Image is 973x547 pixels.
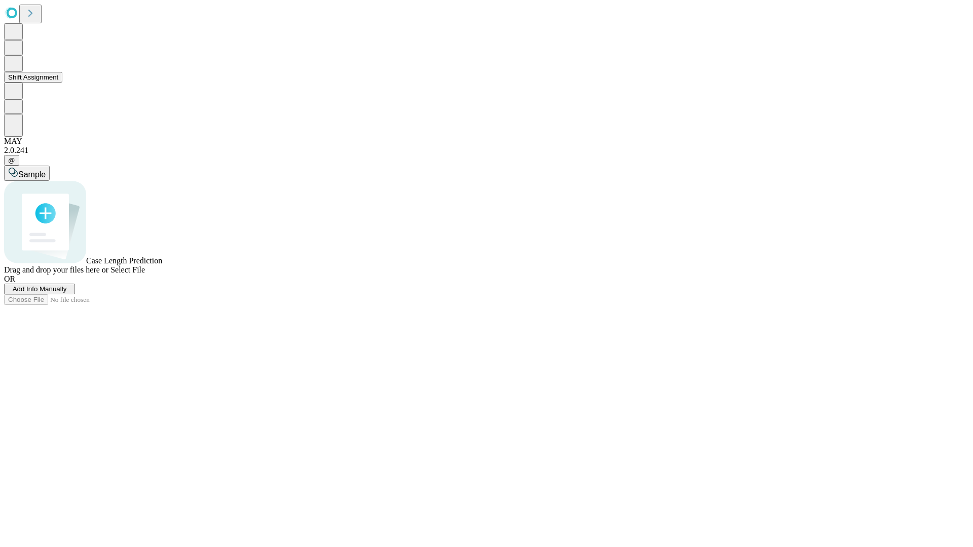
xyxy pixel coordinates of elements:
[4,284,75,294] button: Add Info Manually
[4,137,969,146] div: MAY
[4,275,15,283] span: OR
[4,166,50,181] button: Sample
[18,170,46,179] span: Sample
[13,285,67,293] span: Add Info Manually
[110,265,145,274] span: Select File
[4,146,969,155] div: 2.0.241
[4,155,19,166] button: @
[8,157,15,164] span: @
[86,256,162,265] span: Case Length Prediction
[4,265,108,274] span: Drag and drop your files here or
[4,72,62,83] button: Shift Assignment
